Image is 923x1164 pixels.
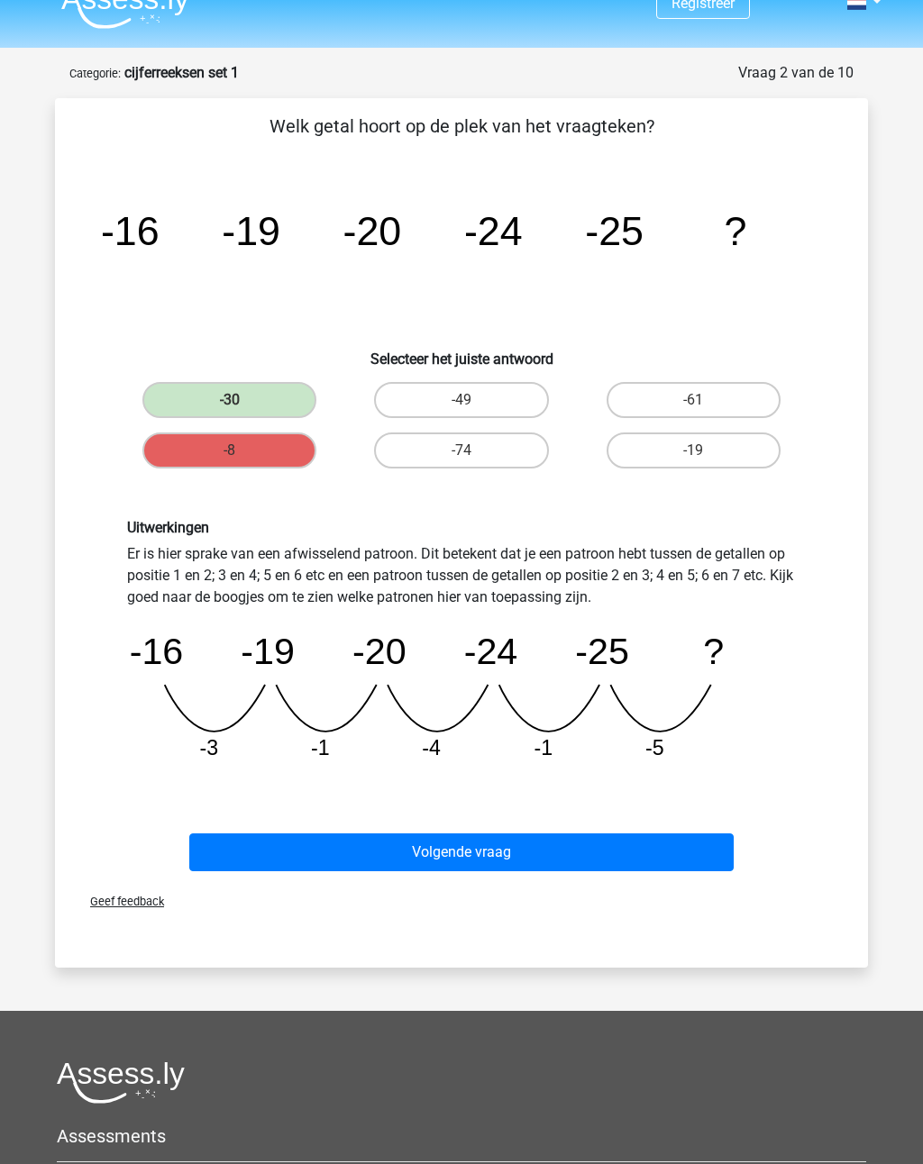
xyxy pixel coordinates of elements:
small: Categorie: [69,67,121,80]
tspan: -20 [343,208,402,253]
img: Assessly logo [57,1061,185,1104]
tspan: -19 [241,631,295,672]
label: -61 [607,382,781,418]
p: Welk getal hoort op de plek van het vraagteken? [84,113,839,140]
tspan: -16 [101,208,160,253]
button: Volgende vraag [189,833,735,871]
h6: Uitwerkingen [127,519,796,536]
h5: Assessments [57,1125,866,1147]
label: -8 [142,432,316,468]
tspan: -5 [645,736,664,759]
div: Er is hier sprake van een afwisselend patroon. Dit betekent dat je een patroon hebt tussen de get... [114,519,809,776]
tspan: -1 [535,736,553,759]
div: Vraag 2 van de 10 [738,62,854,84]
label: -30 [142,382,316,418]
tspan: -25 [585,208,644,253]
tspan: -3 [200,736,219,759]
strong: cijferreeksen set 1 [124,64,239,81]
tspan: -24 [464,631,518,672]
tspan: -1 [311,736,330,759]
tspan: ? [703,631,724,672]
label: -49 [374,382,548,418]
tspan: -25 [575,631,629,672]
tspan: -4 [422,736,441,759]
label: -19 [607,432,781,468]
tspan: ? [724,208,746,253]
tspan: -16 [130,631,184,672]
tspan: -24 [464,208,523,253]
h6: Selecteer het juiste antwoord [84,336,839,368]
span: Geef feedback [76,895,164,908]
label: -74 [374,432,548,468]
tspan: -20 [352,631,407,672]
tspan: -19 [222,208,280,253]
